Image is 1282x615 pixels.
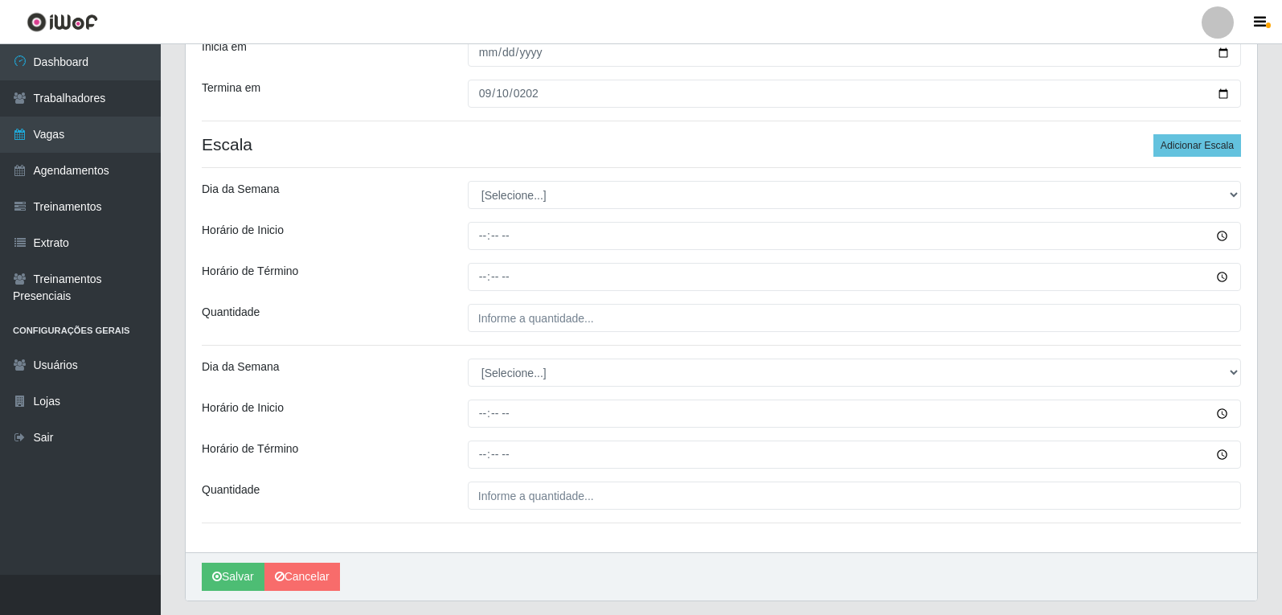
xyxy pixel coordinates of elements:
input: 00:00 [468,400,1241,428]
h4: Escala [202,134,1241,154]
input: 00/00/0000 [468,39,1241,67]
label: Inicia em [202,39,247,55]
label: Quantidade [202,482,260,498]
a: Cancelar [264,563,340,591]
label: Horário de Término [202,441,298,457]
label: Horário de Inicio [202,400,284,416]
input: Informe a quantidade... [468,482,1241,510]
button: Adicionar Escala [1153,134,1241,157]
label: Horário de Término [202,263,298,280]
label: Dia da Semana [202,359,280,375]
input: 00:00 [468,222,1241,250]
input: Informe a quantidade... [468,304,1241,332]
label: Quantidade [202,304,260,321]
label: Dia da Semana [202,181,280,198]
label: Termina em [202,80,260,96]
input: 00:00 [468,263,1241,291]
input: 00/00/0000 [468,80,1241,108]
button: Salvar [202,563,264,591]
input: 00:00 [468,441,1241,469]
label: Horário de Inicio [202,222,284,239]
img: CoreUI Logo [27,12,98,32]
